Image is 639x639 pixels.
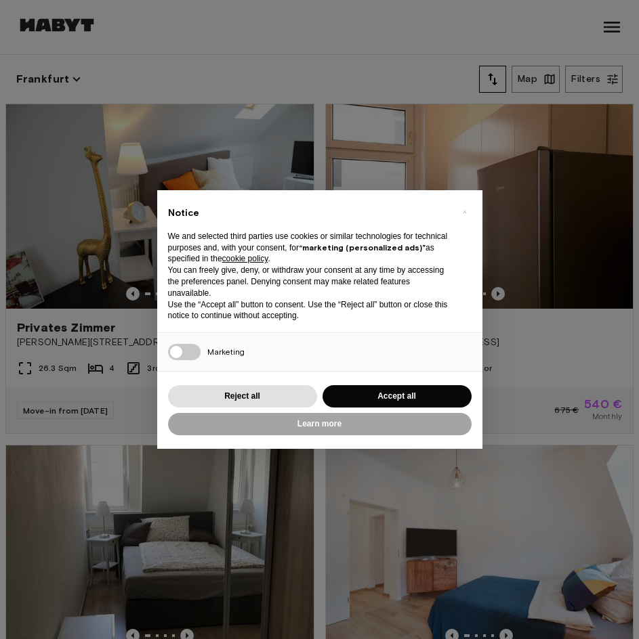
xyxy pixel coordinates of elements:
[168,413,472,435] button: Learn more
[222,254,268,263] a: cookie policy
[207,347,245,358] span: Marketing
[454,201,476,223] button: Close this notice
[168,299,450,322] p: Use the “Accept all” button to consent. Use the “Reject all” button or close this notice to conti...
[168,206,450,220] h2: Notice
[168,385,317,407] button: Reject all
[168,265,450,299] p: You can freely give, deny, or withdraw your consent at any time by accessing the preferences pane...
[462,204,467,220] span: ×
[168,231,450,265] p: We and selected third parties use cookies or similar technologies for technical purposes and, wit...
[299,242,426,252] strong: “marketing (personalized ads)”
[323,385,472,407] button: Accept all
